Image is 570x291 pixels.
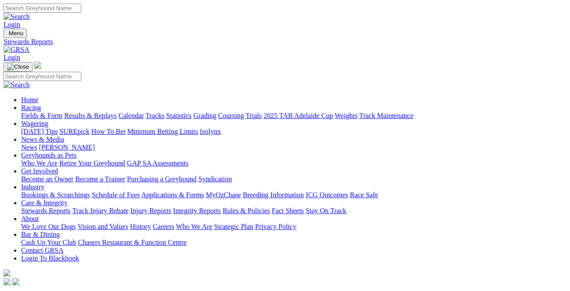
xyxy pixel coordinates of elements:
[21,144,37,151] a: News
[59,128,89,135] a: SUREpick
[350,191,378,199] a: Race Safe
[21,183,44,191] a: Industry
[127,128,198,135] a: Minimum Betting Limits
[78,239,186,246] a: Chasers Restaurant & Function Centre
[21,112,62,119] a: Fields & Form
[206,191,241,199] a: MyOzChase
[4,4,81,13] input: Search
[223,207,270,214] a: Rules & Policies
[21,104,41,111] a: Racing
[194,112,216,119] a: Grading
[214,223,253,230] a: Strategic Plan
[21,239,76,246] a: Cash Up Your Club
[173,207,221,214] a: Integrity Reports
[4,54,20,61] a: Login
[130,207,171,214] a: Injury Reports
[263,112,333,119] a: 2025 TAB Adelaide Cup
[118,112,144,119] a: Calendar
[59,159,125,167] a: Retire Your Greyhound
[91,191,139,199] a: Schedule of Fees
[21,159,566,167] div: Greyhounds as Pets
[218,112,244,119] a: Coursing
[146,112,164,119] a: Tracks
[34,62,41,69] img: logo-grsa-white.png
[335,112,358,119] a: Weights
[72,207,128,214] a: Track Injury Rebate
[4,13,30,21] img: Search
[255,223,296,230] a: Privacy Policy
[7,63,29,70] img: Close
[21,207,70,214] a: Stewards Reports
[21,96,38,103] a: Home
[21,254,79,262] a: Login To Blackbook
[21,120,48,127] a: Wagering
[176,223,212,230] a: Who We Are
[21,128,58,135] a: [DATE] Tips
[4,278,11,285] img: facebook.svg
[141,191,204,199] a: Applications & Forms
[21,247,63,254] a: Contact GRSA
[91,128,126,135] a: How To Bet
[21,136,64,143] a: News & Media
[21,167,58,175] a: Get Involved
[21,128,566,136] div: Wagering
[21,207,566,215] div: Care & Integrity
[64,112,117,119] a: Results & Replays
[130,223,151,230] a: History
[245,112,262,119] a: Trials
[9,30,23,37] span: Menu
[21,215,39,222] a: About
[21,159,58,167] a: Who We Are
[21,199,68,206] a: Care & Integrity
[243,191,304,199] a: Breeding Information
[198,175,232,183] a: Syndication
[127,175,197,183] a: Purchasing a Greyhound
[39,144,95,151] a: [PERSON_NAME]
[21,223,566,231] div: About
[21,175,566,183] div: Get Involved
[4,21,20,28] a: Login
[75,175,125,183] a: Become a Trainer
[4,46,29,54] img: GRSA
[21,223,76,230] a: We Love Our Dogs
[153,223,174,230] a: Careers
[166,112,192,119] a: Statistics
[306,191,348,199] a: ICG Outcomes
[4,269,11,276] img: logo-grsa-white.png
[127,159,189,167] a: GAP SA Assessments
[359,112,413,119] a: Track Maintenance
[12,278,19,285] img: twitter.svg
[21,151,77,159] a: Greyhounds as Pets
[306,207,346,214] a: Stay On Track
[21,175,73,183] a: Become an Owner
[21,112,566,120] div: Racing
[4,29,27,38] button: Toggle navigation
[21,239,566,247] div: Bar & Dining
[21,144,566,151] div: News & Media
[4,72,81,81] input: Search
[4,38,566,46] a: Stewards Reports
[4,81,30,89] img: Search
[21,191,566,199] div: Industry
[21,231,60,238] a: Bar & Dining
[77,223,128,230] a: Vision and Values
[200,128,221,135] a: Isolynx
[21,191,90,199] a: Bookings & Scratchings
[272,207,304,214] a: Fact Sheets
[4,62,33,72] button: Toggle navigation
